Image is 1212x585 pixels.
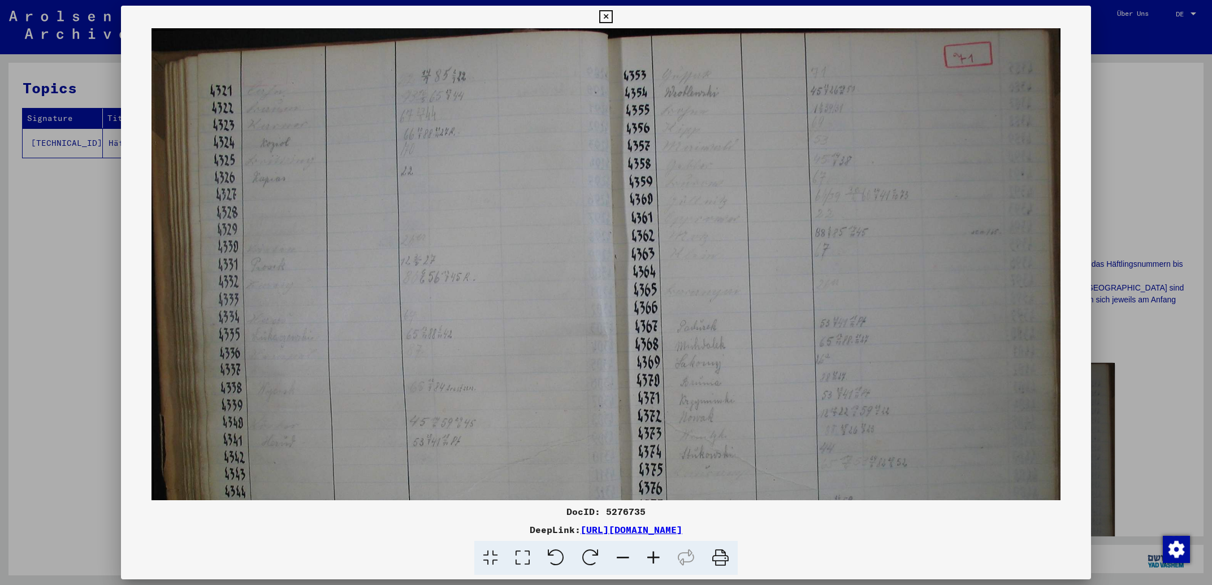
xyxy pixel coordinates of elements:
[121,505,1090,518] div: DocID: 5276735
[121,523,1090,536] div: DeepLink:
[1163,536,1190,563] img: Zustimmung ändern
[581,524,682,535] a: [URL][DOMAIN_NAME]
